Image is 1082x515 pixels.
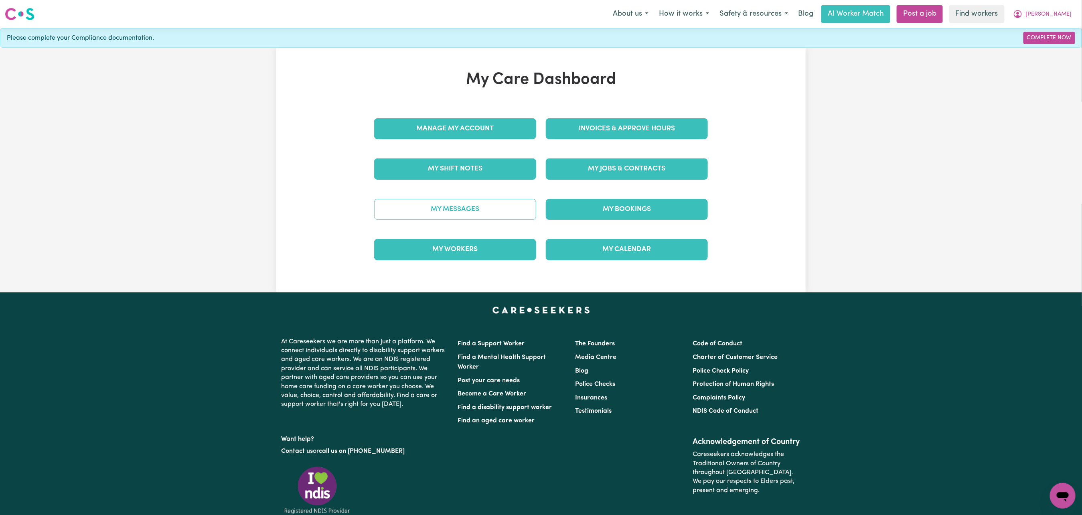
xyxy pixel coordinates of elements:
a: Find a disability support worker [458,404,552,411]
button: Safety & resources [714,6,793,22]
p: Careseekers acknowledges the Traditional Owners of Country throughout [GEOGRAPHIC_DATA]. We pay o... [693,447,801,498]
a: Find workers [949,5,1005,23]
a: Find a Mental Health Support Worker [458,354,546,370]
button: About us [608,6,654,22]
img: Careseekers logo [5,7,34,21]
a: Manage My Account [374,118,536,139]
a: My Workers [374,239,536,260]
a: Police Checks [575,381,615,387]
a: Testimonials [575,408,612,414]
a: Complete Now [1023,32,1075,44]
button: How it works [654,6,714,22]
a: call us on [PHONE_NUMBER] [319,448,405,454]
p: At Careseekers we are more than just a platform. We connect individuals directly to disability su... [281,334,448,412]
h2: Acknowledgement of Country [693,437,801,447]
span: Please complete your Compliance documentation. [7,33,154,43]
a: Code of Conduct [693,341,743,347]
a: Charter of Customer Service [693,354,778,361]
p: Want help? [281,432,448,444]
a: My Calendar [546,239,708,260]
a: My Bookings [546,199,708,220]
a: NDIS Code of Conduct [693,408,759,414]
a: My Messages [374,199,536,220]
a: Post your care needs [458,377,520,384]
p: or [281,444,448,459]
a: Find a Support Worker [458,341,525,347]
a: My Jobs & Contracts [546,158,708,179]
a: My Shift Notes [374,158,536,179]
a: Police Check Policy [693,368,749,374]
button: My Account [1008,6,1077,22]
h1: My Care Dashboard [369,70,713,89]
a: Post a job [897,5,943,23]
a: AI Worker Match [821,5,890,23]
a: Blog [575,368,588,374]
span: [PERSON_NAME] [1026,10,1072,19]
a: The Founders [575,341,615,347]
a: Careseekers home page [492,307,590,313]
a: Invoices & Approve Hours [546,118,708,139]
a: Careseekers logo [5,5,34,23]
a: Protection of Human Rights [693,381,774,387]
a: Insurances [575,395,607,401]
a: Blog [793,5,818,23]
a: Become a Care Worker [458,391,526,397]
a: Complaints Policy [693,395,746,401]
a: Contact us [281,448,313,454]
a: Media Centre [575,354,616,361]
iframe: Button to launch messaging window [1050,483,1076,509]
a: Find an aged care worker [458,418,535,424]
